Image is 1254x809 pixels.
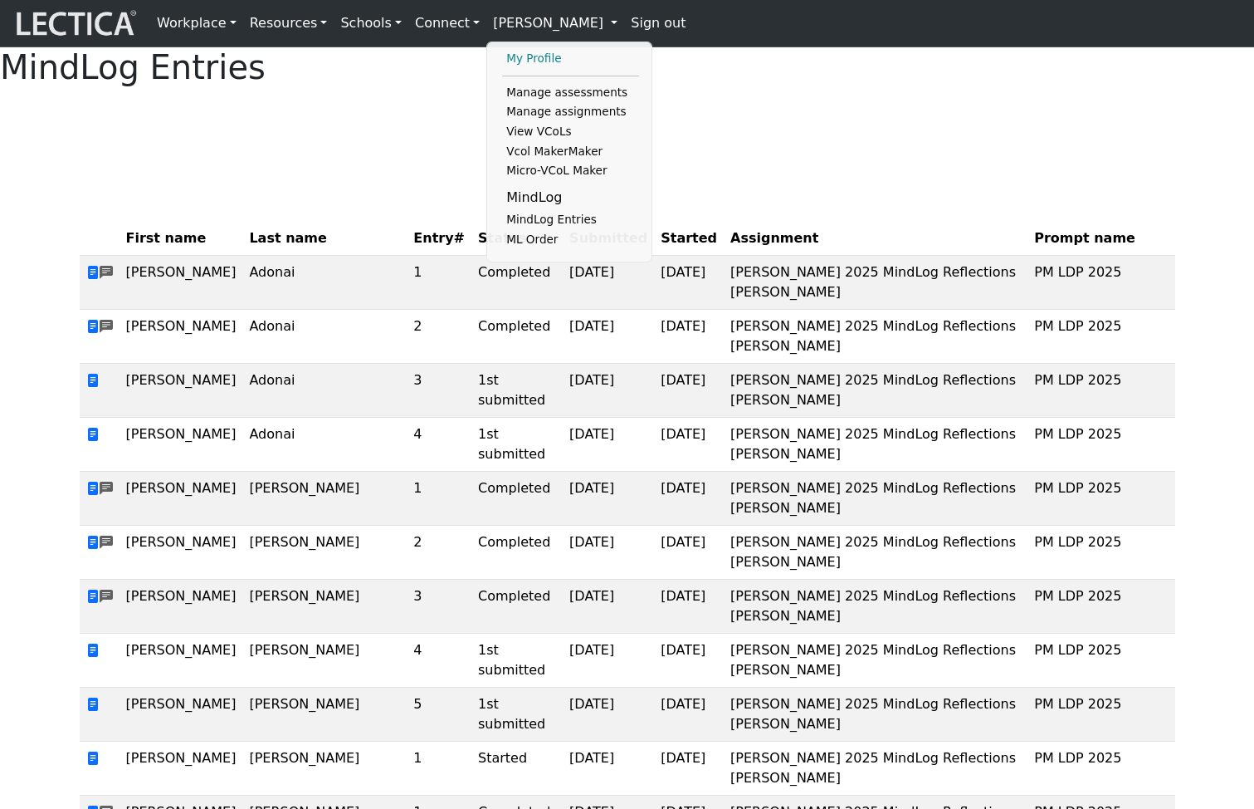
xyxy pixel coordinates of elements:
[1027,526,1174,580] td: PM LDP 2025
[120,364,243,418] td: [PERSON_NAME]
[502,102,639,122] a: Manage assignments
[724,310,1027,364] td: [PERSON_NAME] 2025 MindLog Reflections [PERSON_NAME]
[471,634,563,688] td: 1st submitted
[120,256,243,310] td: [PERSON_NAME]
[502,49,639,69] a: My Profile
[563,742,654,796] td: [DATE]
[654,688,724,742] td: [DATE]
[724,742,1027,796] td: [PERSON_NAME] 2025 MindLog Reflections [PERSON_NAME]
[120,634,243,688] td: [PERSON_NAME]
[407,688,471,742] td: 5
[471,742,563,796] td: Started
[243,7,334,40] a: Resources
[724,580,1027,634] td: [PERSON_NAME] 2025 MindLog Reflections [PERSON_NAME]
[471,222,563,256] th: Status
[100,317,113,337] span: comments
[86,751,100,767] span: view
[624,7,692,40] a: Sign out
[502,230,639,250] a: ML Order
[120,310,243,364] td: [PERSON_NAME]
[724,222,1027,256] th: Assignment
[242,580,407,634] td: [PERSON_NAME]
[654,742,724,796] td: [DATE]
[471,526,563,580] td: Completed
[1027,742,1174,796] td: PM LDP 2025
[407,526,471,580] td: 2
[486,7,624,40] a: [PERSON_NAME]
[471,418,563,472] td: 1st submitted
[563,310,654,364] td: [DATE]
[242,222,407,256] th: Last name
[407,256,471,310] td: 1
[100,479,113,499] span: comments
[1027,222,1174,256] th: Prompt name
[150,7,243,40] a: Workplace
[86,643,100,659] span: view
[654,634,724,688] td: [DATE]
[654,364,724,418] td: [DATE]
[408,7,486,40] a: Connect
[502,185,639,210] li: MindLog
[724,472,1027,526] td: [PERSON_NAME] 2025 MindLog Reflections [PERSON_NAME]
[1027,364,1174,418] td: PM LDP 2025
[242,526,407,580] td: [PERSON_NAME]
[120,472,243,526] td: [PERSON_NAME]
[654,222,724,256] th: Started
[724,634,1027,688] td: [PERSON_NAME] 2025 MindLog Reflections [PERSON_NAME]
[502,83,639,103] a: Manage assessments
[654,472,724,526] td: [DATE]
[86,535,100,551] span: view
[563,472,654,526] td: [DATE]
[120,526,243,580] td: [PERSON_NAME]
[120,418,243,472] td: [PERSON_NAME]
[86,319,100,335] span: view
[242,364,407,418] td: Adonai
[86,373,100,389] span: view
[1027,634,1174,688] td: PM LDP 2025
[563,634,654,688] td: [DATE]
[12,7,137,39] img: lecticalive
[471,472,563,526] td: Completed
[1027,472,1174,526] td: PM LDP 2025
[502,122,639,142] a: View VCoLs
[120,580,243,634] td: [PERSON_NAME]
[654,310,724,364] td: [DATE]
[100,587,113,607] span: comments
[242,472,407,526] td: [PERSON_NAME]
[120,688,243,742] td: [PERSON_NAME]
[1027,418,1174,472] td: PM LDP 2025
[654,256,724,310] td: [DATE]
[100,533,113,553] span: comments
[563,364,654,418] td: [DATE]
[471,364,563,418] td: 1st submitted
[100,263,113,283] span: comments
[120,742,243,796] td: [PERSON_NAME]
[242,256,407,310] td: Adonai
[407,364,471,418] td: 3
[471,310,563,364] td: Completed
[242,418,407,472] td: Adonai
[86,589,100,605] span: view
[242,310,407,364] td: Adonai
[724,364,1027,418] td: [PERSON_NAME] 2025 MindLog Reflections [PERSON_NAME]
[724,526,1027,580] td: [PERSON_NAME] 2025 MindLog Reflections [PERSON_NAME]
[407,742,471,796] td: 1
[1027,310,1174,364] td: PM LDP 2025
[242,634,407,688] td: [PERSON_NAME]
[407,472,471,526] td: 1
[407,580,471,634] td: 3
[471,256,563,310] td: Completed
[242,688,407,742] td: [PERSON_NAME]
[471,688,563,742] td: 1st submitted
[654,418,724,472] td: [DATE]
[407,222,471,256] th: Entry#
[1027,688,1174,742] td: PM LDP 2025
[563,526,654,580] td: [DATE]
[86,481,100,497] span: view
[724,418,1027,472] td: [PERSON_NAME] 2025 MindLog Reflections [PERSON_NAME]
[86,697,100,713] span: view
[86,265,100,281] span: view
[407,418,471,472] td: 4
[502,142,639,162] a: Vcol MakerMaker
[1027,256,1174,310] td: PM LDP 2025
